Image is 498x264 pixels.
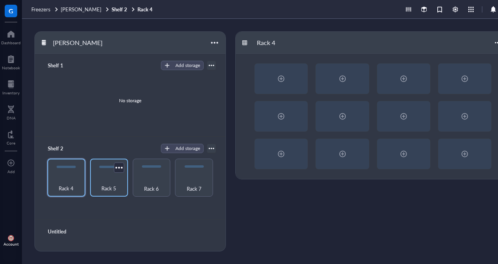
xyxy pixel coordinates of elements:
div: Account [4,242,19,246]
a: Inventory [2,78,20,95]
div: Inventory [2,90,20,95]
div: Rack 4 [253,36,300,49]
div: Shelf 2 [44,143,91,154]
a: Core [7,128,15,145]
div: Shelf 1 [44,60,91,71]
div: Notebook [2,65,20,70]
div: Core [7,141,15,145]
span: Rack 7 [187,184,202,193]
a: Dashboard [1,28,21,45]
a: [PERSON_NAME] [61,6,110,13]
button: Add storage [161,144,204,153]
div: Dashboard [1,40,21,45]
span: G [9,6,13,16]
span: [PERSON_NAME] [61,5,101,13]
span: Rack 5 [101,184,116,193]
div: DNA [7,116,16,120]
span: Rack 4 [59,184,74,193]
div: No storage [119,97,141,104]
div: Add storage [175,145,200,152]
div: Add storage [175,62,200,69]
div: Add [7,169,15,174]
span: Freezers [31,5,51,13]
a: Shelf 2Rack 4 [112,6,154,13]
img: 5d3a41d7-b5b4-42d2-8097-bb9912150ea2.jpeg [8,235,14,241]
a: Freezers [31,6,59,13]
a: DNA [7,103,16,120]
div: Untitled [44,226,91,237]
div: [PERSON_NAME] [49,36,106,49]
span: Rack 6 [144,184,159,193]
a: Notebook [2,53,20,70]
button: Add storage [161,61,204,70]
